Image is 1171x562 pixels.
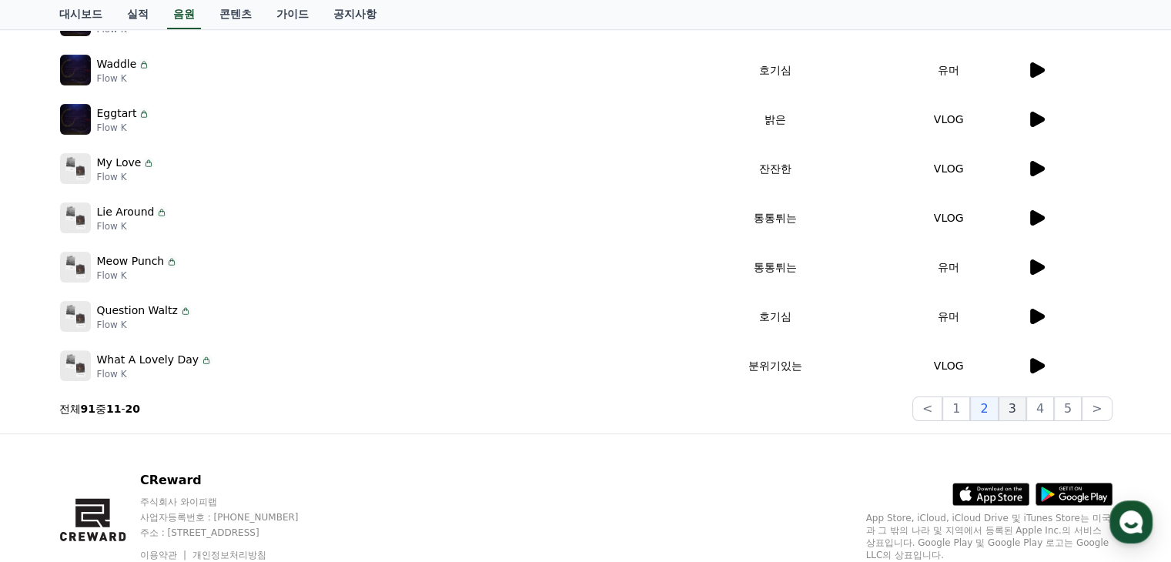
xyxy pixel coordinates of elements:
[140,471,328,490] p: CReward
[97,253,165,269] p: Meow Punch
[60,252,91,283] img: music
[81,403,95,415] strong: 91
[872,292,1026,341] td: 유머
[97,72,151,85] p: Flow K
[679,193,871,243] td: 통통튀는
[679,243,871,292] td: 통통튀는
[140,527,328,539] p: 주소 : [STREET_ADDRESS]
[5,434,102,473] a: 홈
[97,319,192,331] p: Flow K
[999,396,1026,421] button: 3
[97,122,151,134] p: Flow K
[140,550,189,560] a: 이용약관
[872,193,1026,243] td: VLOG
[1082,396,1112,421] button: >
[942,396,970,421] button: 1
[238,457,256,470] span: 설정
[59,401,141,416] p: 전체 중 -
[125,403,140,415] strong: 20
[97,352,199,368] p: What A Lovely Day
[60,153,91,184] img: music
[872,144,1026,193] td: VLOG
[872,45,1026,95] td: 유머
[192,550,266,560] a: 개인정보처리방침
[1054,396,1082,421] button: 5
[97,171,156,183] p: Flow K
[679,144,871,193] td: 잔잔한
[97,204,155,220] p: Lie Around
[199,434,296,473] a: 설정
[106,403,121,415] strong: 11
[679,292,871,341] td: 호기심
[141,458,159,470] span: 대화
[97,303,178,319] p: Question Waltz
[60,104,91,135] img: music
[866,512,1112,561] p: App Store, iCloud, iCloud Drive 및 iTunes Store는 미국과 그 밖의 나라 및 지역에서 등록된 Apple Inc.의 서비스 상표입니다. Goo...
[970,396,998,421] button: 2
[872,95,1026,144] td: VLOG
[97,105,137,122] p: Eggtart
[102,434,199,473] a: 대화
[60,55,91,85] img: music
[1026,396,1054,421] button: 4
[97,220,169,232] p: Flow K
[97,155,142,171] p: My Love
[140,511,328,524] p: 사업자등록번호 : [PHONE_NUMBER]
[872,243,1026,292] td: 유머
[60,202,91,233] img: music
[60,350,91,381] img: music
[97,368,213,380] p: Flow K
[97,269,179,282] p: Flow K
[872,341,1026,390] td: VLOG
[140,496,328,508] p: 주식회사 와이피랩
[97,56,137,72] p: Waddle
[679,341,871,390] td: 분위기있는
[49,457,58,470] span: 홈
[912,396,942,421] button: <
[60,301,91,332] img: music
[679,45,871,95] td: 호기심
[679,95,871,144] td: 밝은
